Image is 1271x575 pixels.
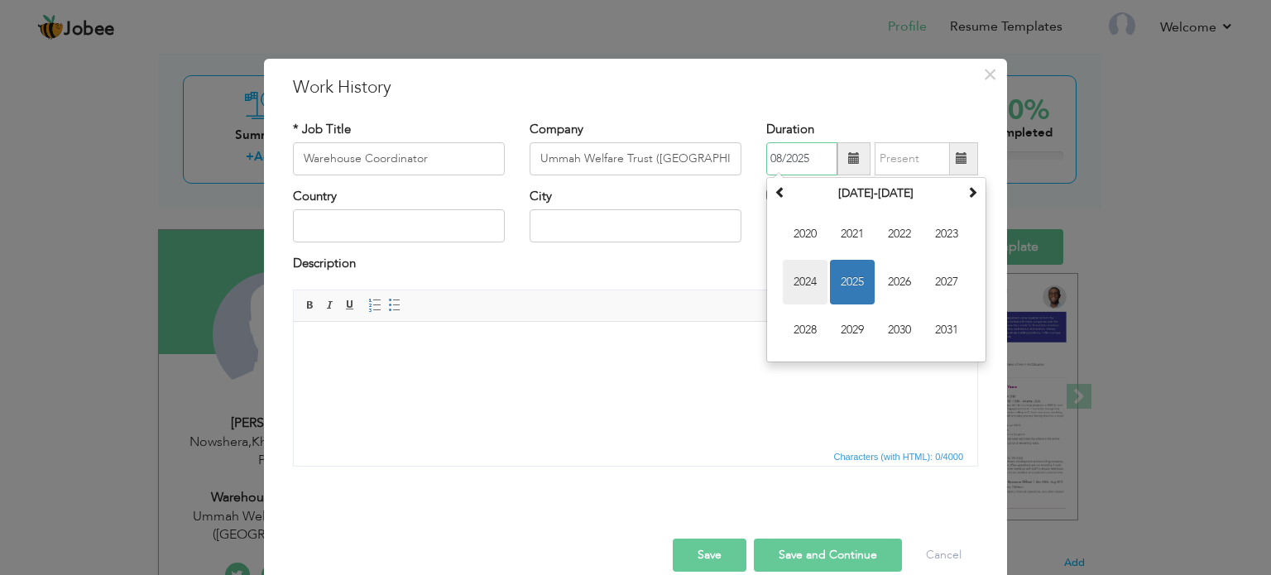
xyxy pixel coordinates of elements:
[924,212,969,256] span: 2023
[909,539,978,572] button: Cancel
[386,296,404,314] a: Insert/Remove Bulleted List
[830,308,875,352] span: 2029
[966,186,978,198] span: Next Decade
[877,260,922,304] span: 2026
[293,121,351,138] label: * Job Title
[983,60,997,89] span: ×
[341,296,359,314] a: Underline
[775,186,786,198] span: Previous Decade
[294,322,977,446] iframe: Rich Text Editor, workEditor
[783,308,827,352] span: 2028
[831,449,967,464] span: Characters (with HTML): 0/4000
[783,260,827,304] span: 2024
[830,260,875,304] span: 2025
[766,142,837,175] input: From
[673,539,746,572] button: Save
[530,121,583,138] label: Company
[293,255,356,272] label: Description
[924,308,969,352] span: 2031
[293,188,337,205] label: Country
[976,61,1003,88] button: Close
[366,296,384,314] a: Insert/Remove Numbered List
[875,142,950,175] input: Present
[924,260,969,304] span: 2027
[301,296,319,314] a: Bold
[530,188,552,205] label: City
[790,181,962,206] th: Select Decade
[293,75,978,100] h3: Work History
[321,296,339,314] a: Italic
[831,449,969,464] div: Statistics
[783,212,827,256] span: 2020
[830,212,875,256] span: 2021
[766,121,814,138] label: Duration
[877,212,922,256] span: 2022
[877,308,922,352] span: 2030
[754,539,902,572] button: Save and Continue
